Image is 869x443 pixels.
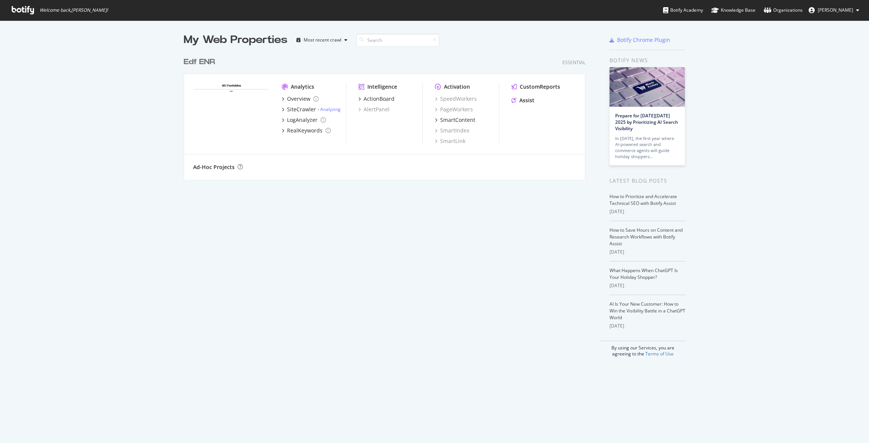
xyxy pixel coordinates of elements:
[184,32,287,48] div: My Web Properties
[610,282,685,289] div: [DATE]
[184,57,215,68] div: Edf ENR
[287,106,316,113] div: SiteCrawler
[367,83,397,91] div: Intelligence
[356,34,439,47] input: Search
[818,7,853,13] span: Florian Fouillouse
[610,208,685,215] div: [DATE]
[440,116,475,124] div: SmartContent
[764,6,803,14] div: Organizations
[435,137,465,145] a: SmartLink
[610,193,677,206] a: How to Prioritize and Accelerate Technical SEO with Botify Assist
[293,34,350,46] button: Most recent crawl
[40,7,108,13] span: Welcome back, [PERSON_NAME] !
[610,177,685,185] div: Latest Blog Posts
[615,135,679,160] div: In [DATE], the first year where AI-powered search and commerce agents will guide holiday shoppers…
[645,351,674,357] a: Terms of Use
[610,56,685,65] div: Botify news
[358,95,395,103] a: ActionBoard
[435,127,469,134] a: SmartIndex
[304,38,341,42] div: Most recent crawl
[617,36,670,44] div: Botify Chrome Plugin
[435,106,473,113] a: PageWorkers
[320,106,341,112] a: Analyzing
[282,106,341,113] a: SiteCrawler- Analyzing
[610,267,678,280] a: What Happens When ChatGPT Is Your Holiday Shopper?
[663,6,703,14] div: Botify Academy
[511,97,534,104] a: Assist
[520,83,560,91] div: CustomReports
[511,83,560,91] a: CustomReports
[435,95,477,103] a: SpeedWorkers
[610,36,670,44] a: Botify Chrome Plugin
[610,67,685,107] img: Prepare for Black Friday 2025 by Prioritizing AI Search Visibility
[318,106,341,112] div: -
[287,127,322,134] div: RealKeywords
[184,57,218,68] a: Edf ENR
[600,341,685,357] div: By using our Services, you are agreeing to the
[610,249,685,255] div: [DATE]
[364,95,395,103] div: ActionBoard
[562,59,585,66] div: Essential
[610,323,685,329] div: [DATE]
[282,95,319,103] a: Overview
[358,106,390,113] a: AlertPanel
[193,163,235,171] div: Ad-Hoc Projects
[282,127,331,134] a: RealKeywords
[803,4,865,16] button: [PERSON_NAME]
[711,6,755,14] div: Knowledge Base
[435,116,475,124] a: SmartContent
[610,227,683,247] a: How to Save Hours on Content and Research Workflows with Botify Assist
[291,83,314,91] div: Analytics
[282,116,326,124] a: LogAnalyzer
[615,112,678,132] a: Prepare for [DATE][DATE] 2025 by Prioritizing AI Search Visibility
[610,301,685,321] a: AI Is Your New Customer: How to Win the Visibility Battle in a ChatGPT World
[193,83,270,144] img: edf-solutions-solaires.com
[444,83,470,91] div: Activation
[519,97,534,104] div: Assist
[184,48,591,180] div: grid
[287,116,318,124] div: LogAnalyzer
[287,95,310,103] div: Overview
